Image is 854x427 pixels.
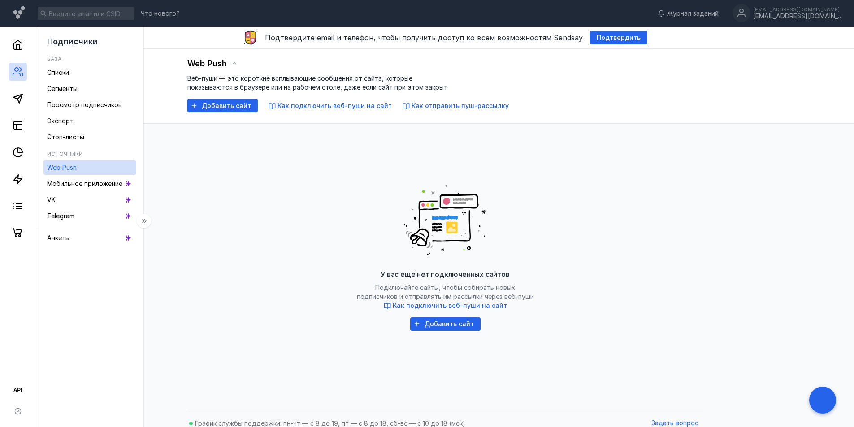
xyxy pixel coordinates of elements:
div: [EMAIL_ADDRESS][DOMAIN_NAME] [753,7,843,12]
span: Подписчики [47,37,98,46]
span: Стоп-листы [47,133,84,141]
a: Web Push [43,160,136,175]
span: Подтвердите email и телефон, чтобы получить доступ ко всем возможностям Sendsay [265,33,583,42]
span: Веб-пуши — это короткие всплывающие сообщения от сайта, которые показываются в браузере или на ра... [187,74,447,91]
span: У вас ещё нет подключённых сайтов [381,270,509,279]
span: Анкеты [47,234,70,242]
span: Списки [47,69,69,76]
span: Добавить сайт [202,102,251,110]
a: Анкеты [43,231,136,245]
span: График службы поддержки: пн-чт — с 8 до 19, пт — с 8 до 18, сб-вс — с 10 до 18 (мск) [195,419,465,427]
button: Добавить сайт [410,317,481,331]
span: Как подключить веб-пуши на сайт [277,102,392,109]
span: Подтвердить [597,34,641,42]
span: Web Push [187,59,227,69]
a: Просмотр подписчиков [43,98,136,112]
span: Telegram [47,212,74,220]
button: Как подключить веб-пуши на сайт [384,301,507,310]
a: Что нового? [136,10,184,17]
a: VK [43,193,136,207]
span: Добавить сайт [425,320,474,328]
span: Подключайте сайты, чтобы собирать новых подписчиков и отправлять им рассылки через веб-пуши [355,284,535,310]
div: [EMAIL_ADDRESS][DOMAIN_NAME] [753,13,843,20]
button: Как подключить веб-пуши на сайт [269,101,392,110]
button: Как отправить пуш-рассылку [403,101,509,110]
span: Журнал заданий [667,9,719,18]
a: Экспорт [43,114,136,128]
a: Списки [43,65,136,80]
span: Задать вопрос [651,419,698,427]
a: Мобильное приложение [43,177,136,191]
span: Как подключить веб-пуши на сайт [393,302,507,309]
button: Добавить сайт [187,99,258,112]
a: Стоп-листы [43,130,136,144]
h5: База [47,56,61,62]
span: Web Push [47,164,77,171]
a: Журнал заданий [653,9,723,18]
button: Подтвердить [590,31,647,44]
a: Telegram [43,209,136,223]
span: Сегменты [47,85,78,92]
input: Введите email или CSID [38,7,134,20]
span: Экспорт [47,117,74,125]
span: Что нового? [141,10,180,17]
span: VK [47,196,56,203]
h5: Источники [47,151,83,157]
span: Мобильное приложение [47,180,122,187]
a: Сегменты [43,82,136,96]
span: Просмотр подписчиков [47,101,122,108]
span: Как отправить пуш-рассылку [412,102,509,109]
